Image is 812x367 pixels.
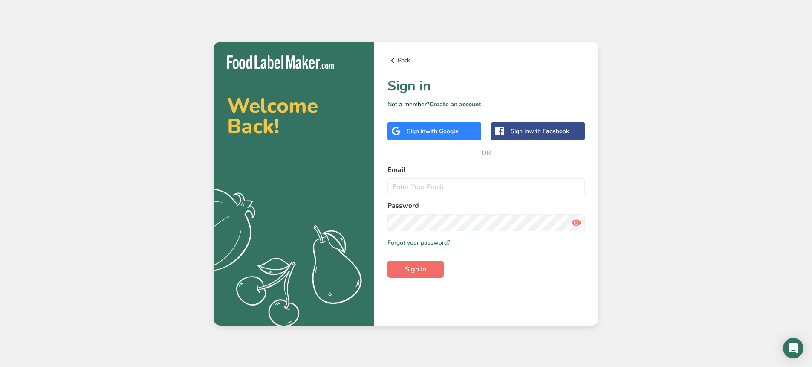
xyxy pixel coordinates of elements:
a: Forgot your password? [387,238,450,247]
span: with Facebook [529,127,569,135]
a: Create an account [429,100,481,108]
input: Enter Your Email [387,178,585,195]
label: Email [387,165,585,175]
span: Sign in [405,264,426,274]
label: Password [387,201,585,211]
h2: Welcome Back! [227,96,360,137]
span: with Google [425,127,459,135]
button: Sign in [387,261,444,278]
h1: Sign in [387,76,585,96]
div: Open Intercom Messenger [783,338,803,358]
p: Not a member? [387,100,585,109]
div: Sign in [407,127,459,136]
img: Food Label Maker [227,55,334,70]
span: OR [474,140,499,166]
div: Sign in [511,127,569,136]
a: Back [387,55,585,66]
